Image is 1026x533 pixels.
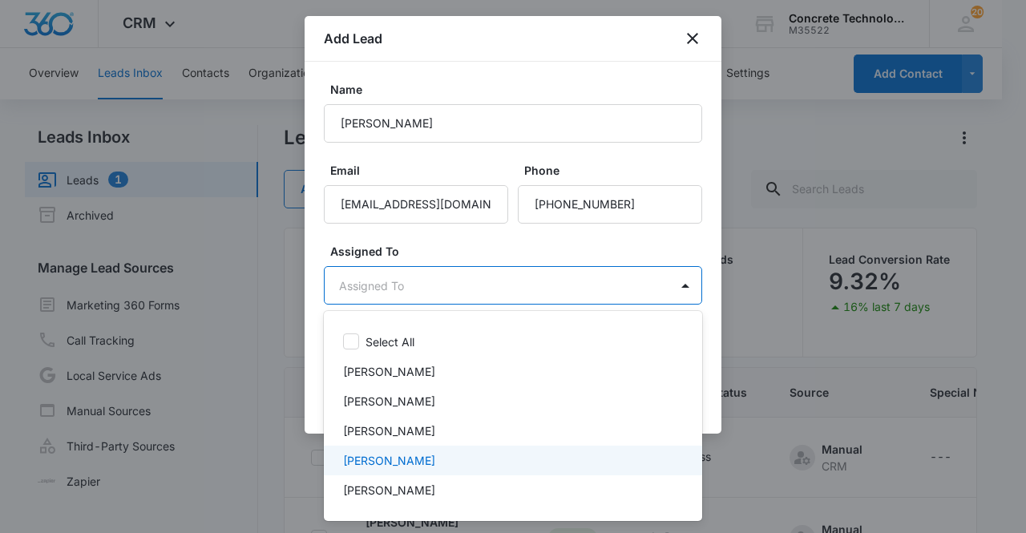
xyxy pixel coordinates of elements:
[343,482,435,499] p: [PERSON_NAME]
[343,363,435,380] p: [PERSON_NAME]
[343,452,435,469] p: [PERSON_NAME]
[366,333,414,350] p: Select All
[343,393,435,410] p: [PERSON_NAME]
[343,422,435,439] p: [PERSON_NAME]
